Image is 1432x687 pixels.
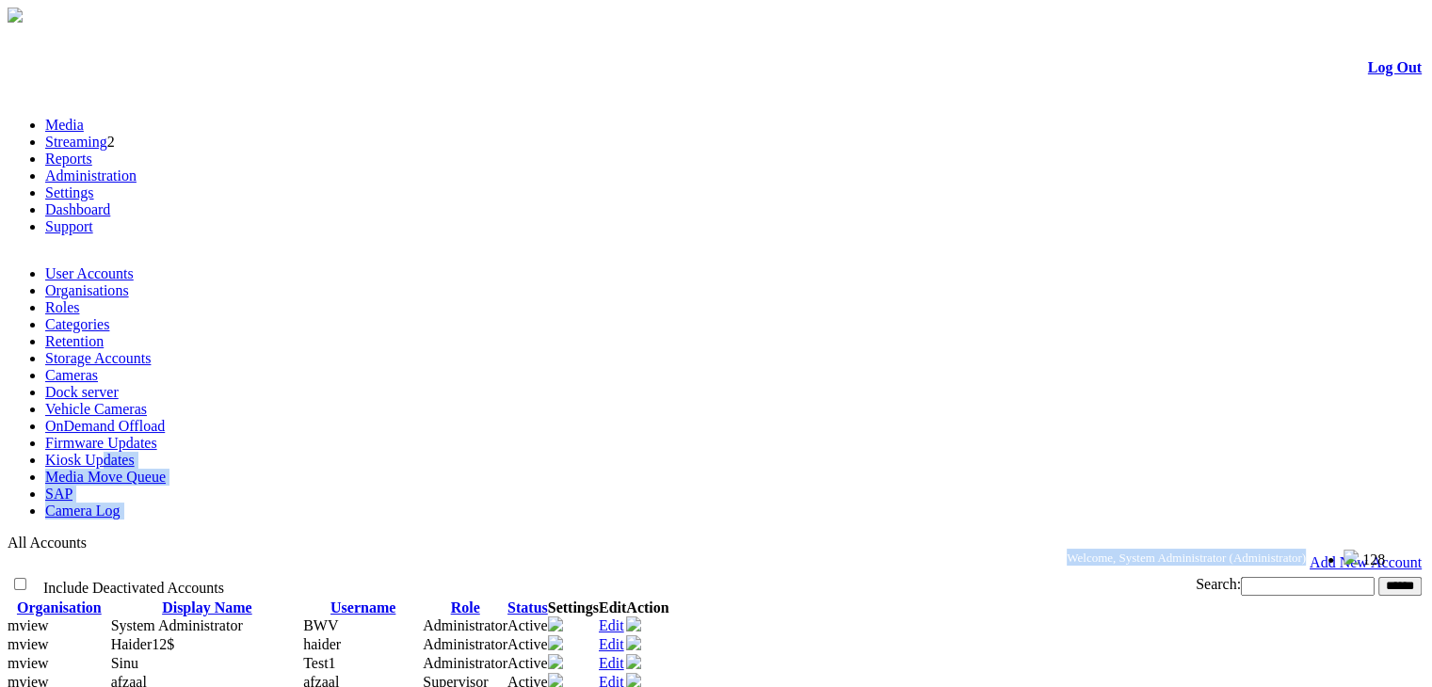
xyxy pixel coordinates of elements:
[330,599,395,615] a: Username
[507,654,548,673] td: Active
[45,218,93,234] a: Support
[45,316,109,332] a: Categories
[507,599,548,615] a: Status
[303,636,341,652] span: haider
[8,535,87,551] span: All Accounts
[45,469,166,485] a: Media Move Queue
[423,616,507,635] td: Administrator
[1067,551,1306,565] span: Welcome, System Administrator (Administrator)
[45,452,135,468] a: Kiosk Updates
[548,599,599,616] th: Settings
[507,616,548,635] td: Active
[626,637,641,653] a: Deactivate
[548,635,563,650] img: camera24.png
[1362,551,1385,567] span: 128
[626,635,641,650] img: user-active-green-icon.svg
[303,617,338,633] span: BWV
[451,599,480,615] a: Role
[45,201,110,217] a: Dashboard
[45,401,147,417] a: Vehicle Cameras
[599,655,624,671] a: Edit
[599,599,626,616] th: Edit
[45,418,165,434] a: OnDemand Offload
[1344,550,1359,565] img: bell25.png
[626,618,641,634] a: Deactivate
[45,367,98,383] a: Cameras
[111,655,138,671] span: Contact Method: SMS and Email
[626,654,641,669] img: user-active-green-icon.svg
[43,580,224,596] span: Include Deactivated Accounts
[45,333,104,349] a: Retention
[1368,59,1422,75] a: Log Out
[111,636,175,652] span: Contact Method: SMS and Email
[45,503,121,519] a: Camera Log
[17,599,102,615] a: Organisation
[45,299,79,315] a: Roles
[45,282,129,298] a: Organisations
[45,184,94,200] a: Settings
[8,617,49,633] span: mview
[548,616,563,631] img: camera24.png
[45,151,92,167] a: Reports
[507,635,548,654] td: Active
[107,134,115,150] span: 2
[699,576,1422,596] div: Search:
[548,654,563,669] img: camera24.png
[8,655,49,671] span: mview
[599,617,624,633] a: Edit
[111,617,243,633] span: Contact Method: None
[626,656,641,672] a: Deactivate
[162,599,252,615] a: Display Name
[45,384,119,400] a: Dock server
[45,168,137,184] a: Administration
[423,635,507,654] td: Administrator
[423,654,507,673] td: Administrator
[303,655,335,671] span: Test1
[45,486,72,502] a: SAP
[45,265,134,281] a: User Accounts
[8,636,49,652] span: mview
[626,616,641,631] img: user-active-green-icon.svg
[45,435,157,451] a: Firmware Updates
[599,636,624,652] a: Edit
[8,8,23,23] img: arrow-3.png
[45,117,84,133] a: Media
[45,350,151,366] a: Storage Accounts
[45,134,107,150] a: Streaming
[626,599,668,616] th: Action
